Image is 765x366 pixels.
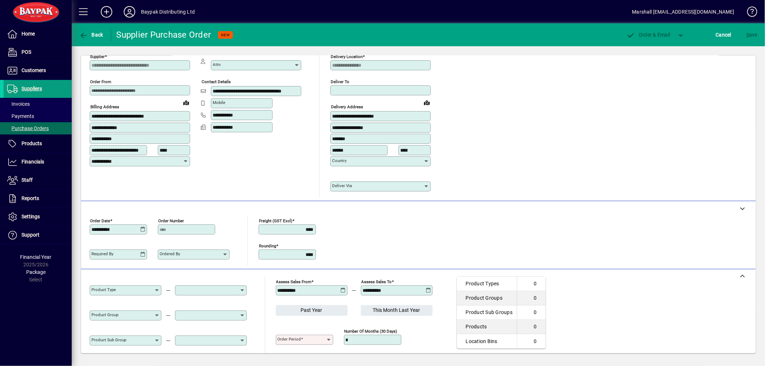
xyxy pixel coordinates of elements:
[22,159,44,165] span: Financials
[141,6,195,18] div: Baypak Distributing Ltd
[4,110,72,122] a: Payments
[4,208,72,226] a: Settings
[745,28,759,41] button: Save
[457,320,517,334] td: Products
[632,6,735,18] div: Marshall [EMAIL_ADDRESS][DOMAIN_NAME]
[117,29,211,41] div: Supplier Purchase Order
[160,251,180,256] mat-label: Ordered by
[72,28,111,41] app-page-header-button: Back
[714,28,733,41] button: Cancel
[331,54,363,59] mat-label: Delivery Location
[79,32,103,38] span: Back
[457,334,517,348] td: Location Bins
[373,304,420,316] span: This Month Last Year
[22,141,42,146] span: Products
[4,98,72,110] a: Invoices
[716,29,732,41] span: Cancel
[517,334,546,348] td: 0
[457,305,517,320] td: Product Sub Groups
[4,122,72,134] a: Purchase Orders
[332,158,346,163] mat-label: Country
[22,31,35,37] span: Home
[213,100,225,105] mat-label: Mobile
[517,277,546,291] td: 0
[7,101,30,107] span: Invoices
[627,32,670,38] span: Order & Email
[4,135,72,153] a: Products
[7,113,34,119] span: Payments
[90,218,110,223] mat-label: Order date
[457,277,517,291] td: Product Types
[344,328,397,333] mat-label: Number of Months (30 days)
[77,28,105,41] button: Back
[332,183,352,188] mat-label: Deliver via
[421,97,433,108] a: View on map
[90,79,111,84] mat-label: Order from
[301,304,322,316] span: Past Year
[22,67,46,73] span: Customers
[517,305,546,320] td: 0
[457,291,517,305] td: Product Groups
[20,254,52,260] span: Financial Year
[90,54,105,59] mat-label: Supplier
[746,29,757,41] span: ave
[22,86,42,91] span: Suppliers
[742,1,756,25] a: Knowledge Base
[4,43,72,61] a: POS
[22,49,31,55] span: POS
[278,337,301,342] mat-label: Order period
[91,337,126,342] mat-label: Product Sub group
[91,312,118,317] mat-label: Product Group
[517,320,546,334] td: 0
[22,214,40,219] span: Settings
[623,28,674,41] button: Order & Email
[4,153,72,171] a: Financials
[7,125,49,131] span: Purchase Orders
[221,33,230,37] span: NEW
[22,195,39,201] span: Reports
[746,32,749,38] span: S
[4,226,72,244] a: Support
[276,305,348,316] button: Past Year
[158,218,184,223] mat-label: Order number
[91,251,113,256] mat-label: Required by
[91,287,116,292] mat-label: Product Type
[26,269,46,275] span: Package
[213,62,221,67] mat-label: Attn
[259,243,276,248] mat-label: Rounding
[22,232,39,238] span: Support
[4,171,72,189] a: Staff
[4,62,72,80] a: Customers
[259,218,292,223] mat-label: Freight (GST excl)
[95,5,118,18] button: Add
[180,97,192,108] a: View on map
[361,305,433,316] button: This Month Last Year
[4,25,72,43] a: Home
[4,190,72,208] a: Reports
[22,177,33,183] span: Staff
[517,291,546,305] td: 0
[118,5,141,18] button: Profile
[331,79,349,84] mat-label: Deliver To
